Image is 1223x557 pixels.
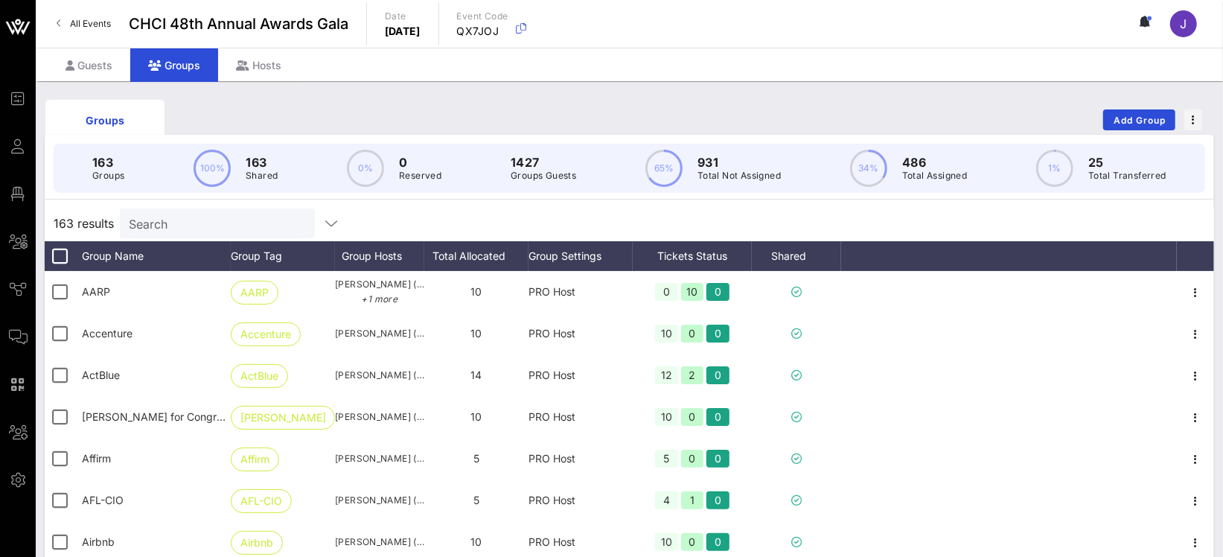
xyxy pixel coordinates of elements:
div: Group Hosts [335,241,424,271]
div: Group Tag [231,241,335,271]
span: 10 [471,327,482,340]
div: 0 [706,283,729,301]
div: 0 [706,533,729,551]
span: [PERSON_NAME] ([PERSON_NAME][EMAIL_ADDRESS][DOMAIN_NAME]) [335,410,424,424]
p: Event Code [457,9,508,24]
div: 0 [681,450,704,468]
span: AFL-CIO [240,490,282,512]
button: Add Group [1103,109,1175,130]
div: 10 [655,533,678,551]
span: AFL-CIO [82,494,124,506]
div: 10 [655,408,678,426]
div: Hosts [218,48,299,82]
span: CHCI 48th Annual Awards Gala [129,13,348,35]
span: Accenture [240,323,291,346]
div: 0 [655,283,678,301]
div: 0 [706,491,729,509]
span: AARP [82,285,110,298]
span: Airbnb [82,535,115,548]
p: [DATE] [385,24,421,39]
div: Groups [57,112,153,128]
span: [PERSON_NAME] ([PERSON_NAME][EMAIL_ADDRESS][PERSON_NAME][DOMAIN_NAME]) [335,326,424,341]
span: [PERSON_NAME] ([EMAIL_ADDRESS][DOMAIN_NAME]) [335,493,424,508]
div: 0 [706,408,729,426]
span: [PERSON_NAME]… [240,407,325,429]
p: Reserved [399,168,441,183]
p: Total Transferred [1088,168,1166,183]
div: 0 [706,450,729,468]
div: J [1170,10,1197,37]
span: Add Group [1113,115,1166,126]
div: 0 [706,366,729,384]
span: J [1181,16,1187,31]
div: Guests [48,48,130,82]
div: 4 [655,491,678,509]
div: 10 [681,283,704,301]
p: Groups [92,168,124,183]
span: [PERSON_NAME] ([EMAIL_ADDRESS][PERSON_NAME][DOMAIN_NAME]) [335,535,424,550]
div: Tickets Status [633,241,752,271]
div: 5 [655,450,678,468]
p: 486 [902,153,968,171]
span: ActBlue [240,365,278,387]
span: [PERSON_NAME] ([PERSON_NAME][EMAIL_ADDRESS][PERSON_NAME][DOMAIN_NAME]) [335,451,424,466]
p: Total Assigned [902,168,968,183]
span: 5 [473,452,479,465]
p: 163 [92,153,124,171]
div: 0 [681,408,704,426]
span: Affirm [82,452,111,465]
p: Groups Guests [511,168,576,183]
div: 0 [706,325,729,343]
div: 2 [681,366,704,384]
span: 10 [471,410,482,423]
div: Group Settings [529,241,633,271]
span: 10 [471,285,482,298]
span: Airbnb [240,532,273,554]
p: Total Not Assigned [697,168,781,183]
a: All Events [48,12,120,36]
div: 0 [681,325,704,343]
div: PRO Host [529,396,633,438]
p: 163 [246,153,278,171]
div: PRO Host [529,271,633,313]
span: [PERSON_NAME] ([EMAIL_ADDRESS][DOMAIN_NAME]) [335,368,424,383]
div: Groups [130,48,218,82]
div: 0 [681,533,704,551]
p: 1427 [511,153,576,171]
span: Accenture [82,327,132,340]
p: Shared [246,168,278,183]
div: 1 [681,491,704,509]
span: 14 [471,369,482,381]
span: ActBlue [82,369,120,381]
div: 12 [655,366,678,384]
p: Date [385,9,421,24]
div: PRO Host [529,313,633,354]
div: PRO Host [529,438,633,480]
div: 10 [655,325,678,343]
p: 0 [399,153,441,171]
span: 5 [473,494,479,506]
div: PRO Host [529,354,633,396]
div: Total Allocated [424,241,529,271]
p: 25 [1088,153,1166,171]
div: Shared [752,241,841,271]
span: All Events [70,18,111,29]
span: [PERSON_NAME] ([EMAIL_ADDRESS][DOMAIN_NAME]) [335,277,424,307]
span: Affirm [240,448,269,471]
div: Group Name [82,241,231,271]
span: Adriano Espaillat for Congress [82,410,233,423]
p: +1 more [335,292,424,307]
span: AARP [240,281,269,304]
span: 10 [471,535,482,548]
div: PRO Host [529,480,633,521]
p: 931 [697,153,781,171]
span: 163 results [54,214,114,232]
p: QX7JOJ [457,24,508,39]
